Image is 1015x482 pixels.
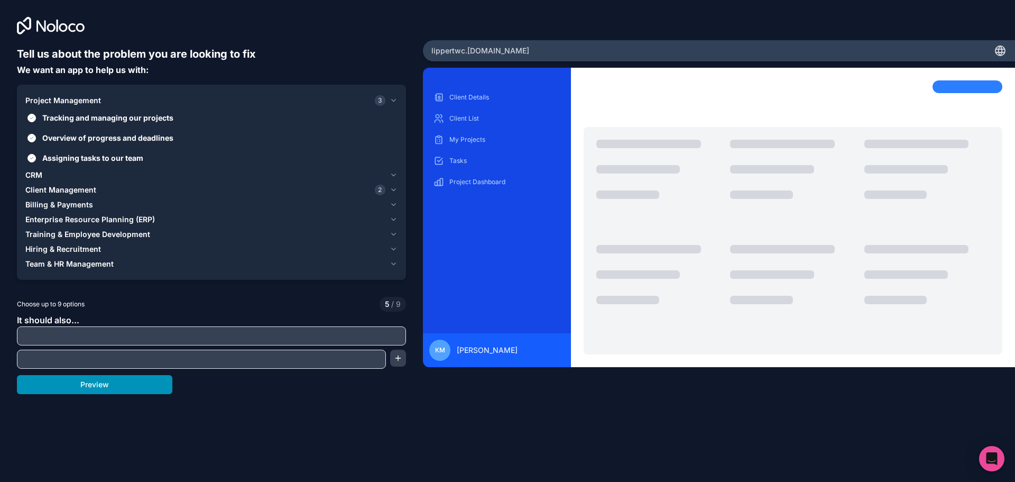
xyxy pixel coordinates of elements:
span: Training & Employee Development [25,229,150,240]
div: Open Intercom Messenger [979,446,1004,471]
span: CRM [25,170,42,180]
span: [PERSON_NAME] [457,345,518,356]
button: Billing & Payments [25,197,398,212]
span: Overview of progress and deadlines [42,132,395,143]
button: Tracking and managing our projects [27,114,36,122]
p: Client List [449,114,560,123]
span: 5 [385,299,389,310]
span: KM [435,346,445,354]
span: Enterprise Resource Planning (ERP) [25,214,155,225]
button: Overview of progress and deadlines [27,134,36,142]
span: Billing & Payments [25,199,93,210]
button: Hiring & Recruitment [25,242,398,257]
span: Hiring & Recruitment [25,244,101,254]
span: 3 [375,95,385,106]
button: Enterprise Resource Planning (ERP) [25,212,398,227]
button: Preview [17,375,172,394]
h6: Tell us about the problem you are looking to fix [17,47,406,61]
p: Project Dashboard [449,178,560,186]
span: Assigning tasks to our team [42,152,395,163]
button: Client Management2 [25,183,398,197]
span: Project Management [25,95,101,106]
span: Tracking and managing our projects [42,112,395,123]
span: / [391,299,394,308]
button: Project Management3 [25,93,398,108]
span: lippertwc .[DOMAIN_NAME] [431,46,529,56]
span: Choose up to 9 options [17,299,85,309]
p: Tasks [449,157,560,165]
button: Training & Employee Development [25,227,398,242]
span: Team & HR Management [25,259,114,269]
span: We want an app to help us with: [17,65,149,75]
span: 9 [389,299,401,310]
span: Client Management [25,185,96,195]
span: It should also... [17,315,79,325]
div: Project Management3 [25,108,398,168]
button: CRM [25,168,398,183]
button: Assigning tasks to our team [27,154,36,162]
p: My Projects [449,135,560,144]
div: scrollable content [431,89,562,325]
p: Client Details [449,93,560,102]
button: Team & HR Management [25,257,398,271]
span: 2 [375,185,385,195]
